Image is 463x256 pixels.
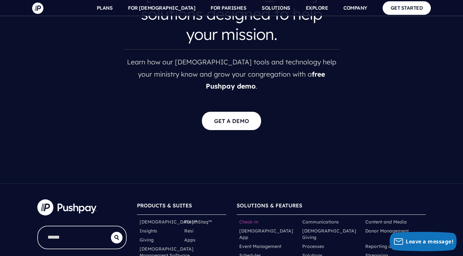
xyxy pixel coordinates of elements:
[406,238,453,245] span: Leave a message!
[206,70,325,90] b: free Pushpay demo
[383,1,431,14] a: GET STARTED
[239,228,297,241] a: [DEMOGRAPHIC_DATA] App
[302,228,360,241] a: [DEMOGRAPHIC_DATA] Giving
[137,199,226,214] h6: PRODUCTS & SUITES
[184,219,212,225] a: ParishStaq™
[237,199,426,214] h6: SOLUTIONS & FEATURES
[140,228,157,234] a: Insights
[365,219,407,225] a: Content and Media
[140,237,154,243] a: Giving
[184,237,195,243] a: Apps
[202,111,261,130] a: GET A DEMO
[140,219,197,225] a: [DEMOGRAPHIC_DATA]™
[239,243,281,250] a: Event Management
[390,232,457,251] button: Leave a message!
[302,219,339,225] a: Communications
[184,228,194,234] a: Resi
[302,243,324,250] a: Processes
[239,219,258,225] a: Check-in
[365,228,409,234] a: Donor Management
[365,243,416,250] a: Reporting and Insights
[124,49,339,92] p: Learn how our [DEMOGRAPHIC_DATA] tools and technology help your ministry know and grow your congr...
